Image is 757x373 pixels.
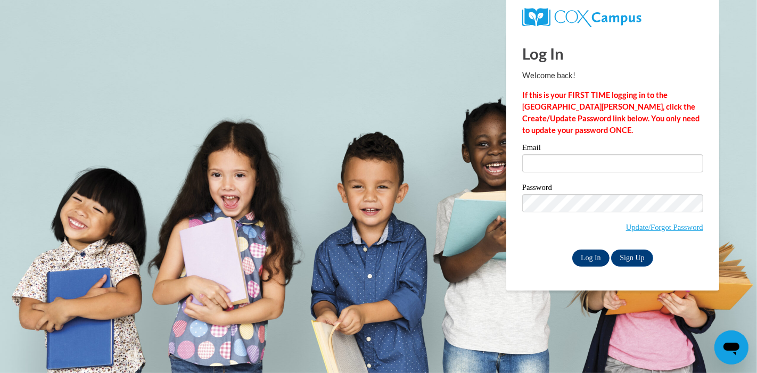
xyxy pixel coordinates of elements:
a: COX Campus [522,8,703,27]
p: Welcome back! [522,70,703,81]
iframe: Button to launch messaging window [714,330,748,364]
img: COX Campus [522,8,641,27]
a: Sign Up [611,250,653,267]
label: Password [522,184,703,194]
label: Email [522,144,703,154]
a: Update/Forgot Password [626,223,703,231]
strong: If this is your FIRST TIME logging in to the [GEOGRAPHIC_DATA][PERSON_NAME], click the Create/Upd... [522,90,700,135]
h1: Log In [522,43,703,64]
input: Log In [572,250,610,267]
